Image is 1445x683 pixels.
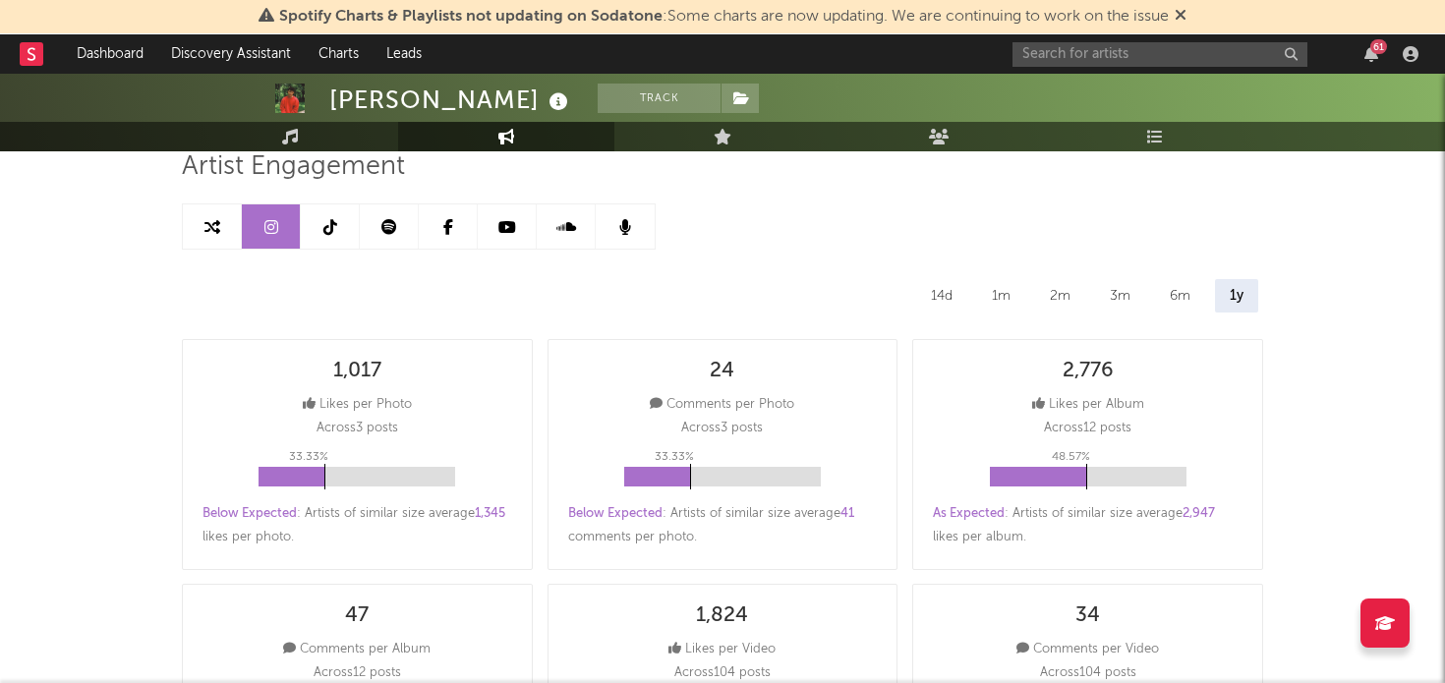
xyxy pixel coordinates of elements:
[345,604,369,628] div: 47
[916,279,967,313] div: 14d
[289,445,328,469] p: 33.33 %
[303,393,412,417] div: Likes per Photo
[1183,507,1215,520] span: 2,947
[655,445,694,469] p: 33.33 %
[1016,638,1159,661] div: Comments per Video
[279,9,1169,25] span: : Some charts are now updating. We are continuing to work on the issue
[1155,279,1205,313] div: 6m
[1175,9,1186,25] span: Dismiss
[650,393,794,417] div: Comments per Photo
[1364,46,1378,62] button: 61
[840,507,854,520] span: 41
[1095,279,1145,313] div: 3m
[317,417,398,440] p: Across 3 posts
[1215,279,1258,313] div: 1y
[668,638,776,661] div: Likes per Video
[305,34,373,74] a: Charts
[283,638,431,661] div: Comments per Album
[1075,604,1100,628] div: 34
[333,360,381,383] div: 1,017
[933,502,1243,549] div: : Artists of similar size average likes per album .
[373,34,435,74] a: Leads
[1035,279,1085,313] div: 2m
[696,604,748,628] div: 1,824
[598,84,721,113] button: Track
[279,9,663,25] span: Spotify Charts & Playlists not updating on Sodatone
[475,507,505,520] span: 1,345
[1032,393,1144,417] div: Likes per Album
[933,507,1005,520] span: As Expected
[1063,360,1114,383] div: 2,776
[681,417,763,440] p: Across 3 posts
[1370,39,1387,54] div: 61
[710,360,734,383] div: 24
[202,502,512,549] div: : Artists of similar size average likes per photo .
[157,34,305,74] a: Discovery Assistant
[977,279,1025,313] div: 1m
[568,507,663,520] span: Below Expected
[1012,42,1307,67] input: Search for artists
[182,155,405,179] span: Artist Engagement
[202,507,297,520] span: Below Expected
[1052,445,1090,469] p: 48.57 %
[568,502,878,549] div: : Artists of similar size average comments per photo .
[63,34,157,74] a: Dashboard
[1044,417,1131,440] p: Across 12 posts
[329,84,573,116] div: [PERSON_NAME]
